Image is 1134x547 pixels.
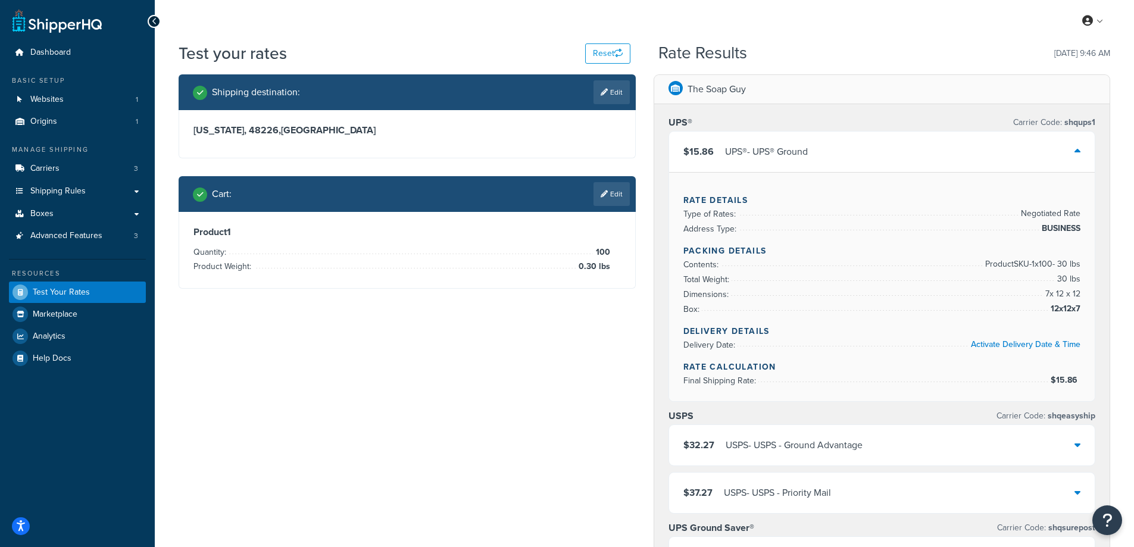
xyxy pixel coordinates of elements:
span: Advanced Features [30,231,102,241]
a: Marketplace [9,304,146,325]
a: Activate Delivery Date & Time [971,338,1080,351]
span: Final Shipping Rate: [683,374,759,387]
span: 3 [134,231,138,241]
span: 1 [136,117,138,127]
h3: [US_STATE], 48226 , [GEOGRAPHIC_DATA] [193,124,621,136]
li: Websites [9,89,146,111]
span: $32.27 [683,438,714,452]
span: Help Docs [33,354,71,364]
span: Dimensions: [683,288,732,301]
a: Dashboard [9,42,146,64]
span: Total Weight: [683,273,732,286]
a: Boxes [9,203,146,225]
p: Carrier Code: [1013,114,1095,131]
h4: Packing Details [683,245,1081,257]
a: Origins1 [9,111,146,133]
span: 12x12x7 [1048,302,1080,316]
p: The Soap Guy [688,81,746,98]
h3: UPS Ground Saver® [668,522,754,534]
h2: Rate Results [658,44,747,62]
h2: Cart : [212,189,232,199]
a: Carriers3 [9,158,146,180]
span: Address Type: [683,223,739,235]
span: shqups1 [1062,116,1095,129]
span: $37.27 [683,486,713,499]
span: 1 [136,95,138,105]
li: Carriers [9,158,146,180]
span: Quantity: [193,246,229,258]
span: Box: [683,303,702,315]
a: Websites1 [9,89,146,111]
a: Edit [593,80,630,104]
span: Analytics [33,332,65,342]
h3: USPS [668,410,693,422]
span: Boxes [30,209,54,219]
span: Marketplace [33,310,77,320]
button: Open Resource Center [1092,505,1122,535]
span: 0.30 lbs [576,260,610,274]
h4: Rate Calculation [683,361,1081,373]
span: 100 [593,245,610,260]
span: $15.86 [683,145,714,158]
span: Delivery Date: [683,339,738,351]
span: Contents: [683,258,721,271]
span: 30 lbs [1054,272,1080,286]
a: Edit [593,182,630,206]
a: Analytics [9,326,146,347]
span: $15.86 [1051,374,1080,386]
p: [DATE] 9:46 AM [1054,45,1110,62]
button: Reset [585,43,630,64]
span: Product Weight: [193,260,254,273]
span: Dashboard [30,48,71,58]
span: 7 x 12 x 12 [1042,287,1080,301]
h4: Delivery Details [683,325,1081,337]
span: Shipping Rules [30,186,86,196]
a: Help Docs [9,348,146,369]
h1: Test your rates [179,42,287,65]
span: 3 [134,164,138,174]
h3: UPS® [668,117,692,129]
div: Resources [9,268,146,279]
h2: Shipping destination : [212,87,300,98]
li: Advanced Features [9,225,146,247]
div: USPS - USPS - Priority Mail [724,485,831,501]
li: Origins [9,111,146,133]
p: Carrier Code: [997,520,1095,536]
div: Basic Setup [9,76,146,86]
span: Websites [30,95,64,105]
span: Origins [30,117,57,127]
span: Negotiated Rate [1018,207,1080,221]
span: Type of Rates: [683,208,739,220]
span: Test Your Rates [33,287,90,298]
div: USPS - USPS - Ground Advantage [726,437,863,454]
a: Shipping Rules [9,180,146,202]
h4: Rate Details [683,194,1081,207]
span: Carriers [30,164,60,174]
div: Manage Shipping [9,145,146,155]
span: Product SKU-1 x 100 - 30 lbs [982,257,1080,271]
span: shqeasyship [1045,410,1095,422]
h3: Product 1 [193,226,621,238]
a: Advanced Features3 [9,225,146,247]
p: Carrier Code: [996,408,1095,424]
span: BUSINESS [1039,221,1080,236]
a: Test Your Rates [9,282,146,303]
div: UPS® - UPS® Ground [725,143,808,160]
span: shqsurepost [1046,521,1095,534]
